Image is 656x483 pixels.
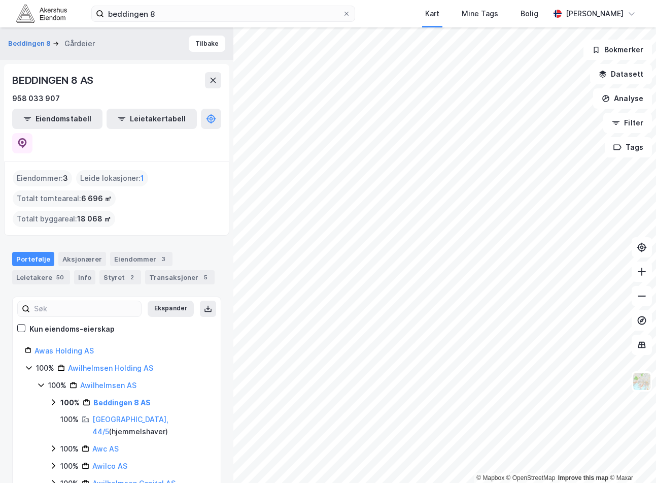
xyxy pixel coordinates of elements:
div: Transaksjoner [145,270,215,284]
div: 50 [54,272,66,282]
a: OpenStreetMap [506,474,556,481]
div: 100% [60,413,79,426]
a: Improve this map [558,474,608,481]
button: Datasett [590,64,652,84]
div: Aksjonærer [58,252,106,266]
div: ( hjemmelshaver ) [92,413,209,438]
button: Eiendomstabell [12,109,102,129]
input: Søk på adresse, matrikkel, gårdeiere, leietakere eller personer [104,6,342,21]
div: 2 [127,272,137,282]
a: Awas Holding AS [34,346,94,355]
div: Mine Tags [462,8,498,20]
div: 958 033 907 [12,92,60,105]
div: Totalt byggareal : [13,211,115,227]
img: Z [632,372,651,391]
a: Beddingen 8 AS [93,398,151,407]
div: Leide lokasjoner : [76,170,148,186]
button: Tags [605,137,652,157]
div: [PERSON_NAME] [566,8,624,20]
div: Totalt tomteareal : [13,190,116,207]
button: Filter [603,113,652,133]
div: 100% [36,362,54,374]
span: 1 [141,172,144,184]
button: Bokmerker [583,40,652,60]
a: Mapbox [476,474,504,481]
div: Eiendommer : [13,170,72,186]
div: Leietakere [12,270,70,284]
a: Awc AS [92,444,119,453]
div: 100% [48,379,66,392]
div: 100% [60,460,79,472]
button: Analyse [593,88,652,109]
div: Gårdeier [64,38,95,50]
div: Info [74,270,95,284]
a: Awilhelmsen AS [80,381,136,390]
div: Kun eiendoms-eierskap [29,323,115,335]
div: Eiendommer [110,252,172,266]
div: Kart [425,8,439,20]
div: 100% [60,397,80,409]
div: 100% [60,443,79,455]
iframe: Chat Widget [605,434,656,483]
img: akershus-eiendom-logo.9091f326c980b4bce74ccdd9f866810c.svg [16,5,67,22]
a: [GEOGRAPHIC_DATA], 44/5 [92,415,168,436]
button: Beddingen 8 [8,39,53,49]
span: 3 [63,172,68,184]
div: Styret [99,270,141,284]
div: Kontrollprogram for chat [605,434,656,483]
div: Portefølje [12,252,54,266]
a: Awilco AS [92,462,127,470]
span: 18 068 ㎡ [77,213,111,225]
div: BEDDINGEN 8 AS [12,72,95,88]
div: Bolig [521,8,538,20]
button: Tilbake [189,36,225,52]
button: Ekspander [148,301,194,317]
div: 5 [200,272,211,282]
div: 3 [158,254,168,264]
button: Leietakertabell [107,109,197,129]
a: Awilhelmsen Holding AS [68,364,153,372]
span: 6 696 ㎡ [81,192,112,205]
input: Søk [30,301,141,316]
